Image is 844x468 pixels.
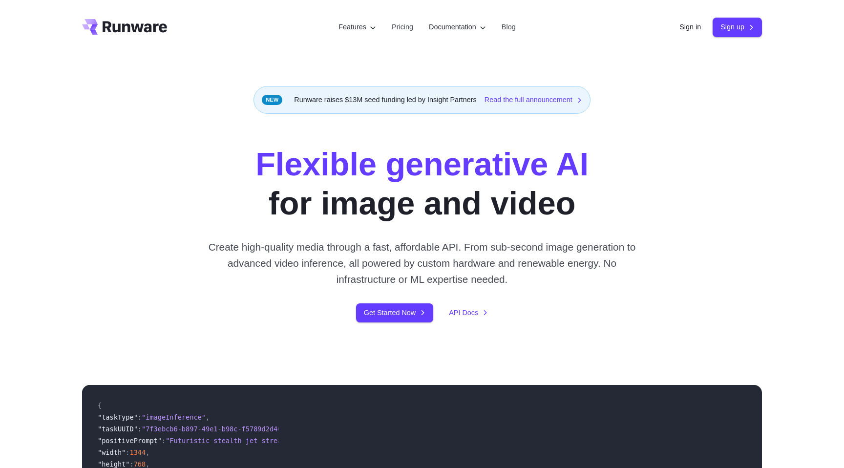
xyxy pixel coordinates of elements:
[98,413,138,421] span: "taskType"
[255,145,589,223] h1: for image and video
[98,460,129,468] span: "height"
[713,18,762,37] a: Sign up
[142,413,206,421] span: "imageInference"
[138,425,142,433] span: :
[138,413,142,421] span: :
[356,303,433,322] a: Get Started Now
[98,425,138,433] span: "taskUUID"
[429,21,486,33] label: Documentation
[146,448,149,456] span: ,
[502,21,516,33] a: Blog
[134,460,146,468] span: 768
[253,86,591,114] div: Runware raises $13M seed funding led by Insight Partners
[98,448,126,456] span: "width"
[126,448,129,456] span: :
[392,21,413,33] a: Pricing
[98,402,102,409] span: {
[255,146,589,182] strong: Flexible generative AI
[166,437,529,445] span: "Futuristic stealth jet streaking through a neon-lit cityscape with glowing purple exhaust"
[82,19,167,35] a: Go to /
[449,307,488,319] a: API Docs
[679,21,701,33] a: Sign in
[206,413,210,421] span: ,
[129,460,133,468] span: :
[205,239,640,288] p: Create high-quality media through a fast, affordable API. From sub-second image generation to adv...
[142,425,294,433] span: "7f3ebcb6-b897-49e1-b98c-f5789d2d40d7"
[485,94,582,106] a: Read the full announcement
[162,437,166,445] span: :
[98,437,162,445] span: "positivePrompt"
[129,448,146,456] span: 1344
[338,21,376,33] label: Features
[146,460,149,468] span: ,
